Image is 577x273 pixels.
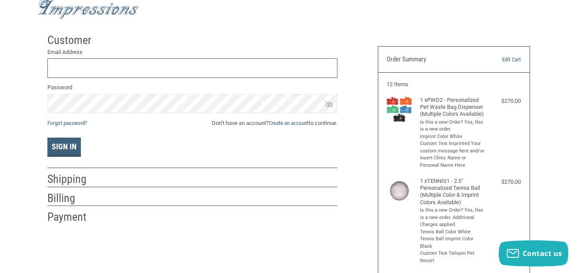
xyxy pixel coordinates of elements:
[478,55,521,64] a: Edit Cart
[420,97,485,118] h4: 1 x PWD2 - Personalized Pet Waste Bag Dispenser (Multiple Colors Available)
[420,178,485,206] h4: 1 x TENNIS1 - 2.5" Personalized Tennis Ball (Multiple Color & Imprint Colors Available)
[487,178,521,186] div: $270.00
[387,55,478,64] h3: Order Summary
[47,172,98,186] h2: Shipping
[420,229,485,236] li: Tennis Ball Color White
[420,250,485,264] li: Custom Text Tailspin Pet Resort
[387,81,521,88] h3: 12 Items
[523,249,562,258] span: Contact us
[499,240,568,266] button: Contact us
[47,83,337,92] label: Password
[420,140,485,169] li: Custom Text Imprinted Your custom message here and/or Insert Clinic Name or Personal Name Here
[47,120,87,126] a: Forgot password?
[212,119,337,128] span: Don’t have an account? to continue.
[47,191,98,206] h2: Billing
[420,207,485,229] li: Is this a new Order? Yes, this is a new order. Additional Charges applied.
[47,33,98,47] h2: Customer
[420,236,485,250] li: Tennis Ball Imprint Color Black
[47,138,81,157] button: Sign In
[269,120,309,126] a: Create an account
[47,210,98,224] h2: Payment
[420,133,485,141] li: Imprint Color White
[47,48,337,57] label: Email Address
[487,97,521,105] div: $270.00
[420,119,485,133] li: Is this a new Order? Yes, this is a new order.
